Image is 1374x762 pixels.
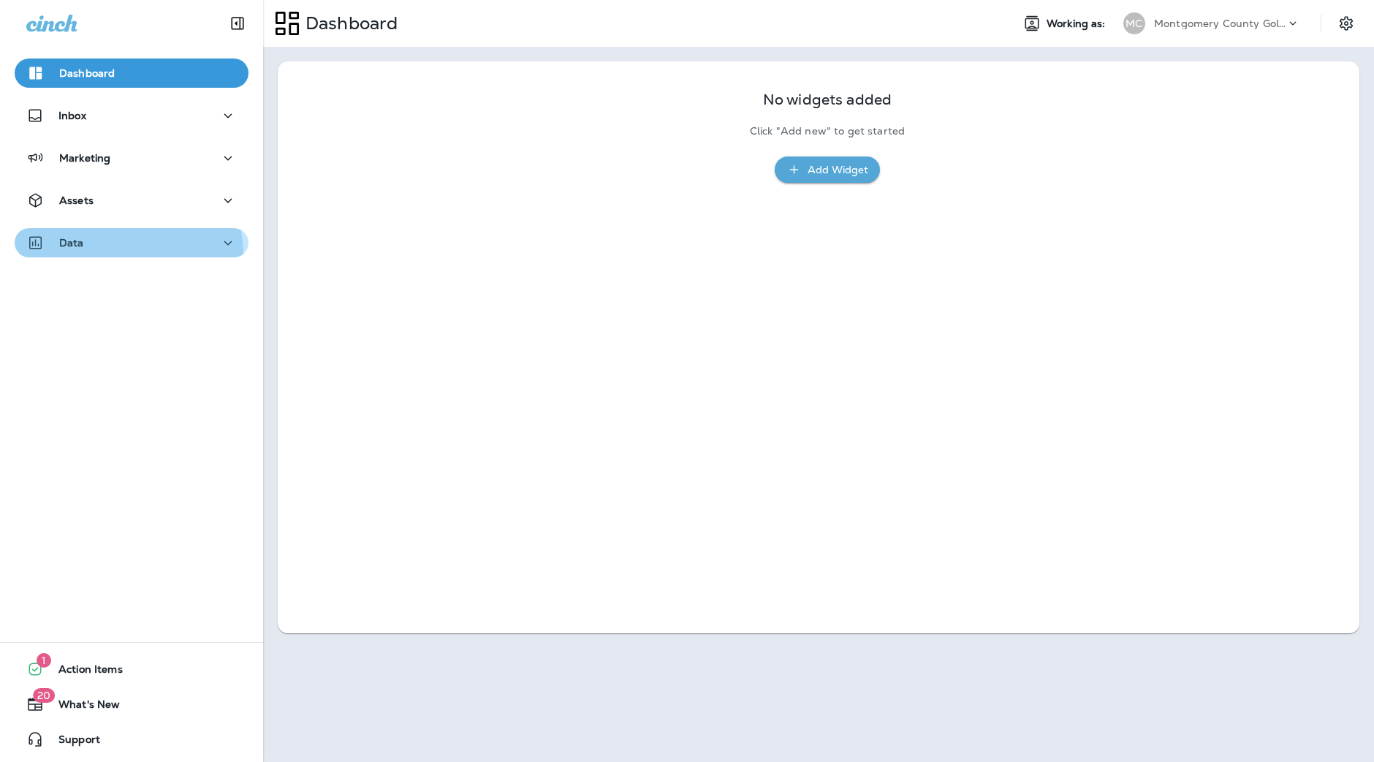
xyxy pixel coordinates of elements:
[58,110,86,121] p: Inbox
[763,94,892,106] p: No widgets added
[44,663,123,681] span: Action Items
[15,228,248,257] button: Data
[44,698,120,716] span: What's New
[33,688,55,703] span: 20
[15,186,248,215] button: Assets
[59,152,110,164] p: Marketing
[750,125,905,137] p: Click "Add new" to get started
[1123,12,1145,34] div: MC
[15,725,248,754] button: Support
[1154,18,1286,29] p: Montgomery County Golf ([GEOGRAPHIC_DATA])
[15,59,248,88] button: Dashboard
[775,156,880,184] button: Add Widget
[44,733,100,751] span: Support
[59,195,94,206] p: Assets
[15,655,248,684] button: 1Action Items
[1333,10,1359,37] button: Settings
[59,67,115,79] p: Dashboard
[808,161,868,179] div: Add Widget
[217,9,258,38] button: Collapse Sidebar
[59,237,84,249] p: Data
[300,12,398,34] p: Dashboard
[1047,18,1109,30] span: Working as:
[37,653,51,668] span: 1
[15,690,248,719] button: 20What's New
[15,101,248,130] button: Inbox
[15,143,248,173] button: Marketing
